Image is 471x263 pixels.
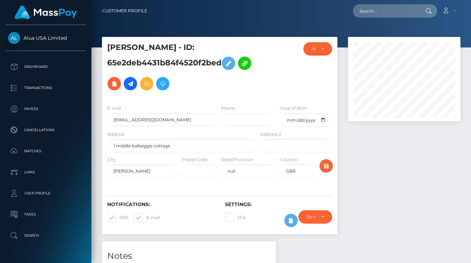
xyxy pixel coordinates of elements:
button: Do not require [298,210,332,224]
a: User Profile [5,185,86,202]
img: MassPay Logo [14,6,77,19]
label: 2FA [225,213,246,222]
label: Postal Code [182,156,207,163]
input: Search... [353,4,419,18]
p: Payees [8,104,83,114]
label: SMS [107,213,128,222]
label: Address 2 [260,131,281,137]
div: ACTIVE [311,46,316,52]
p: User Profile [8,188,83,199]
h6: Settings: [225,201,332,207]
a: Transactions [5,79,86,97]
label: Country [280,156,297,163]
label: Phone [221,105,235,111]
a: Search [5,227,86,244]
label: Address [107,131,124,137]
img: Alua USA Limited [8,32,20,44]
a: Batches [5,142,86,160]
label: E-mail [107,105,121,111]
a: Links [5,163,86,181]
h4: Notes [107,250,271,262]
label: Date of Birth [280,105,307,111]
p: Dashboard [8,62,83,72]
p: Batches [8,146,83,156]
a: Customer Profile [102,4,147,18]
a: Payees [5,100,86,118]
label: E-mail [134,213,160,222]
a: Initiate Payout [124,77,137,90]
h5: [PERSON_NAME] - ID: 65e2deb4431b84f4520f2bed [107,42,254,94]
div: Do not require [307,214,316,220]
p: Search [8,230,83,241]
a: Dashboard [5,58,86,76]
p: Links [8,167,83,178]
a: Cancellations [5,121,86,139]
button: ACTIVE [303,42,332,56]
p: Taxes [8,209,83,220]
span: Alua USA Limited [5,35,86,41]
p: Transactions [8,83,83,93]
p: Cancellations [8,125,83,135]
label: City [107,156,116,163]
a: Taxes [5,206,86,223]
h6: Notifications: [107,201,214,207]
label: State/Province [221,156,252,163]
